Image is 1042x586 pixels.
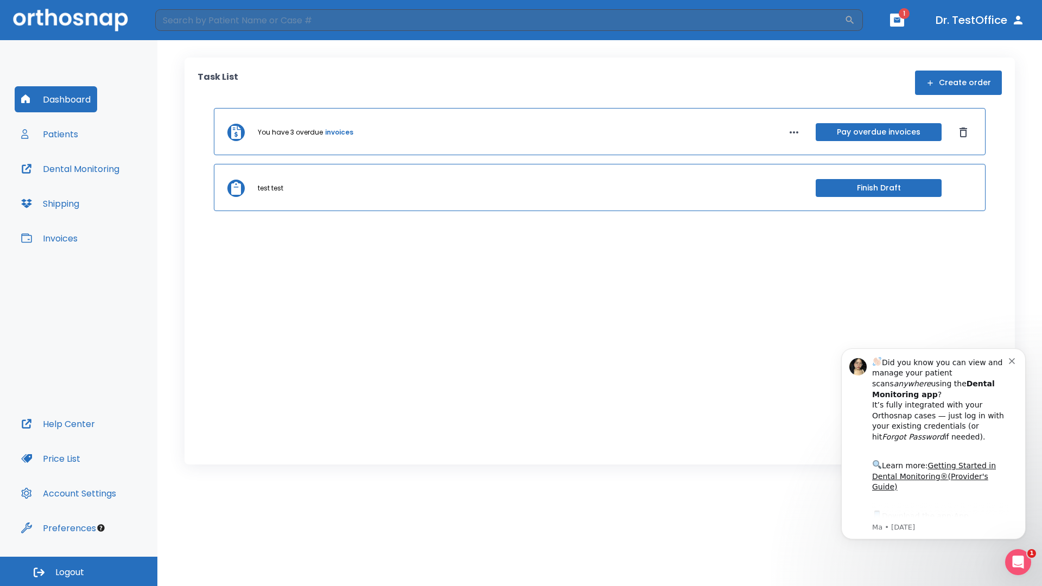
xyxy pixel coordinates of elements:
[96,523,106,533] div: Tooltip anchor
[15,480,123,506] button: Account Settings
[15,190,86,216] button: Shipping
[15,411,101,437] button: Help Center
[15,86,97,112] button: Dashboard
[931,10,1029,30] button: Dr. TestOffice
[825,335,1042,581] iframe: Intercom notifications message
[13,9,128,31] img: Orthosnap
[899,8,910,19] span: 1
[15,445,87,472] button: Price List
[258,183,283,193] p: test test
[955,124,972,141] button: Dismiss
[55,566,84,578] span: Logout
[816,123,942,141] button: Pay overdue invoices
[816,179,942,197] button: Finish Draft
[15,515,103,541] button: Preferences
[258,128,323,137] p: You have 3 overdue
[155,9,844,31] input: Search by Patient Name or Case #
[15,225,84,251] button: Invoices
[1005,549,1031,575] iframe: Intercom live chat
[915,71,1002,95] button: Create order
[15,156,126,182] button: Dental Monitoring
[1027,549,1036,558] span: 1
[325,128,353,137] a: invoices
[15,121,85,147] button: Patients
[198,71,238,95] p: Task List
